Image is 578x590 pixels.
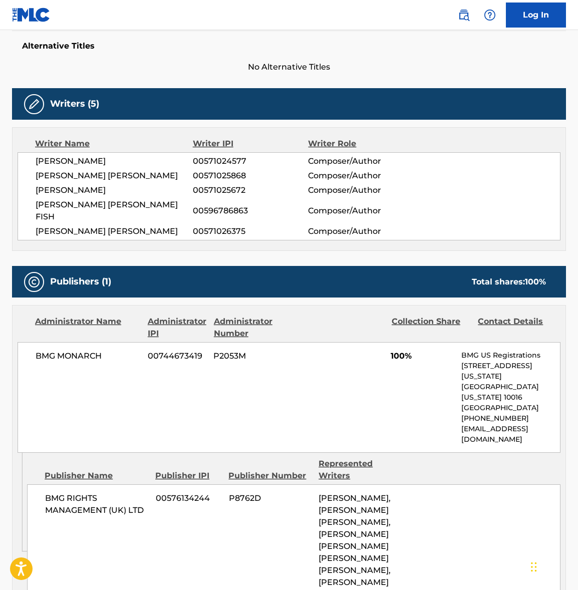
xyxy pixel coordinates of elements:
[193,138,309,150] div: Writer IPI
[458,9,470,21] img: search
[193,155,308,167] span: 00571024577
[35,138,193,150] div: Writer Name
[28,276,40,288] img: Publishers
[308,184,413,196] span: Composer/Author
[228,470,311,482] div: Publisher Number
[528,542,578,590] iframe: Chat Widget
[308,225,413,237] span: Composer/Author
[461,350,560,361] p: BMG US Registrations
[193,225,308,237] span: 00571026375
[36,225,193,237] span: [PERSON_NAME] [PERSON_NAME]
[35,316,140,340] div: Administrator Name
[461,403,560,413] p: [GEOGRAPHIC_DATA]
[193,184,308,196] span: 00571025672
[36,199,193,223] span: [PERSON_NAME] [PERSON_NAME] FISH
[229,492,311,504] span: P8762D
[36,170,193,182] span: [PERSON_NAME] [PERSON_NAME]
[148,316,206,340] div: Administrator IPI
[193,205,308,217] span: 00596786863
[156,492,221,504] span: 00576134244
[36,350,140,362] span: BMG MONARCH
[193,170,308,182] span: 00571025868
[472,276,546,288] div: Total shares:
[480,5,500,25] div: Help
[155,470,221,482] div: Publisher IPI
[28,98,40,110] img: Writers
[214,316,293,340] div: Administrator Number
[461,413,560,424] p: [PHONE_NUMBER]
[525,277,546,286] span: 100 %
[391,350,454,362] span: 100%
[36,184,193,196] span: [PERSON_NAME]
[45,470,148,482] div: Publisher Name
[308,205,413,217] span: Composer/Author
[461,424,560,445] p: [EMAIL_ADDRESS][DOMAIN_NAME]
[461,361,560,371] p: [STREET_ADDRESS]
[461,371,560,403] p: [US_STATE][GEOGRAPHIC_DATA][US_STATE] 10016
[12,8,51,22] img: MLC Logo
[392,316,470,340] div: Collection Share
[454,5,474,25] a: Public Search
[148,350,205,362] span: 00744673419
[478,316,556,340] div: Contact Details
[45,492,148,516] span: BMG RIGHTS MANAGEMENT (UK) LTD
[12,61,566,73] span: No Alternative Titles
[308,138,413,150] div: Writer Role
[308,170,413,182] span: Composer/Author
[50,276,111,287] h5: Publishers (1)
[22,41,556,51] h5: Alternative Titles
[319,458,401,482] div: Represented Writers
[319,493,391,587] span: [PERSON_NAME], [PERSON_NAME] [PERSON_NAME], [PERSON_NAME] [PERSON_NAME] [PERSON_NAME] [PERSON_NAM...
[531,552,537,582] div: Drag
[213,350,292,362] span: P2053M
[36,155,193,167] span: [PERSON_NAME]
[308,155,413,167] span: Composer/Author
[484,9,496,21] img: help
[50,98,99,110] h5: Writers (5)
[506,3,566,28] a: Log In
